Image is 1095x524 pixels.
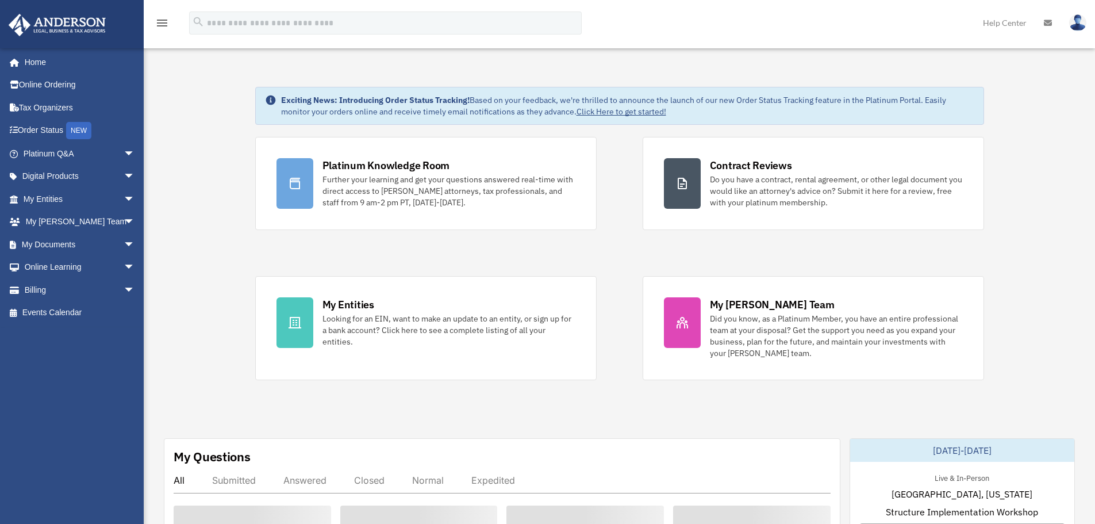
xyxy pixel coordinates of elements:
a: Tax Organizers [8,96,152,119]
div: Answered [283,475,326,486]
div: Live & In-Person [925,471,998,483]
span: Structure Implementation Workshop [886,505,1038,519]
div: Based on your feedback, we're thrilled to announce the launch of our new Order Status Tracking fe... [281,94,974,117]
img: Anderson Advisors Platinum Portal [5,14,109,36]
span: [GEOGRAPHIC_DATA], [US_STATE] [892,487,1032,501]
a: Platinum Knowledge Room Further your learning and get your questions answered real-time with dire... [255,137,597,230]
a: Online Learningarrow_drop_down [8,256,152,279]
a: My Entitiesarrow_drop_down [8,188,152,211]
strong: Exciting News: Introducing Order Status Tracking! [281,95,470,105]
div: My Entities [322,297,374,312]
div: Normal [412,475,444,486]
div: Platinum Knowledge Room [322,158,450,173]
div: My Questions [174,448,251,465]
div: Further your learning and get your questions answered real-time with direct access to [PERSON_NAM... [322,174,575,208]
a: Contract Reviews Do you have a contract, rental agreement, or other legal document you would like... [643,137,984,230]
span: arrow_drop_down [124,142,147,166]
a: My Documentsarrow_drop_down [8,233,152,256]
div: Looking for an EIN, want to make an update to an entity, or sign up for a bank account? Click her... [322,313,575,347]
img: User Pic [1069,14,1086,31]
div: My [PERSON_NAME] Team [710,297,835,312]
a: My [PERSON_NAME] Team Did you know, as a Platinum Member, you have an entire professional team at... [643,276,984,380]
a: Platinum Q&Aarrow_drop_down [8,142,152,165]
div: [DATE]-[DATE] [850,439,1074,462]
span: arrow_drop_down [124,211,147,234]
a: Click Here to get started! [577,106,666,117]
span: arrow_drop_down [124,165,147,189]
a: My [PERSON_NAME] Teamarrow_drop_down [8,211,152,234]
a: Digital Productsarrow_drop_down [8,165,152,188]
div: NEW [66,122,91,139]
a: Order StatusNEW [8,119,152,143]
div: Did you know, as a Platinum Member, you have an entire professional team at your disposal? Get th... [710,313,963,359]
span: arrow_drop_down [124,233,147,257]
a: Home [8,51,147,74]
a: My Entities Looking for an EIN, want to make an update to an entity, or sign up for a bank accoun... [255,276,597,380]
i: menu [155,16,169,30]
a: menu [155,20,169,30]
div: Contract Reviews [710,158,792,173]
i: search [192,16,205,28]
div: Closed [354,475,385,486]
a: Events Calendar [8,301,152,324]
div: Expedited [471,475,515,486]
div: Do you have a contract, rental agreement, or other legal document you would like an attorney's ad... [710,174,963,208]
div: All [174,475,185,486]
span: arrow_drop_down [124,256,147,280]
a: Online Ordering [8,74,152,97]
span: arrow_drop_down [124,278,147,302]
span: arrow_drop_down [124,188,147,211]
div: Submitted [212,475,256,486]
a: Billingarrow_drop_down [8,278,152,301]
